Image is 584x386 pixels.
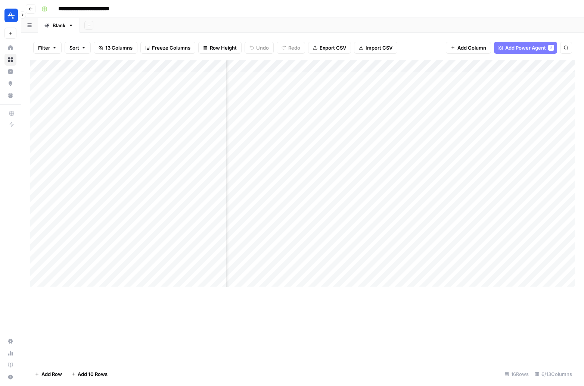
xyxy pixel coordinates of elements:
a: Blank [38,18,80,33]
span: Export CSV [320,44,346,51]
a: Usage [4,347,16,359]
span: Add Row [41,370,62,378]
span: Undo [256,44,269,51]
a: Your Data [4,90,16,101]
div: 16 Rows [501,368,532,380]
span: Add Column [457,44,486,51]
button: Sort [65,42,91,54]
span: Import CSV [366,44,392,51]
span: Row Height [210,44,237,51]
button: Filter [33,42,62,54]
span: Add Power Agent [505,44,546,51]
a: Browse [4,54,16,66]
a: Insights [4,66,16,78]
button: Add Column [446,42,491,54]
span: Filter [38,44,50,51]
button: Row Height [198,42,242,54]
button: Freeze Columns [140,42,195,54]
span: 13 Columns [105,44,133,51]
button: Help + Support [4,371,16,383]
span: Sort [69,44,79,51]
img: Amplitude Logo [4,9,18,22]
span: Redo [288,44,300,51]
button: Undo [245,42,274,54]
a: Learning Hub [4,359,16,371]
a: Settings [4,335,16,347]
a: Opportunities [4,78,16,90]
button: Add Power Agent2 [494,42,557,54]
button: Add 10 Rows [66,368,112,380]
span: Add 10 Rows [78,370,108,378]
button: 13 Columns [94,42,137,54]
button: Redo [277,42,305,54]
span: Freeze Columns [152,44,190,51]
div: 2 [548,45,554,51]
span: 2 [550,45,552,51]
button: Workspace: Amplitude [4,6,16,25]
button: Import CSV [354,42,397,54]
button: Export CSV [308,42,351,54]
a: Home [4,42,16,54]
div: Blank [53,22,65,29]
button: Add Row [30,368,66,380]
div: 6/13 Columns [532,368,575,380]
